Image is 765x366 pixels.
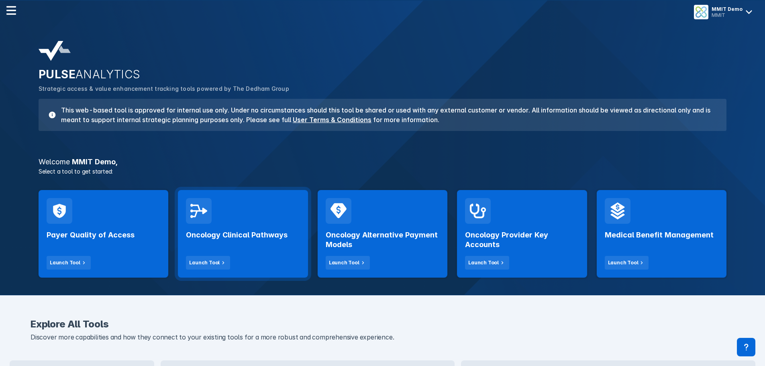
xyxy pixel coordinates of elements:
[696,6,707,18] img: menu button
[178,190,308,278] a: Oncology Clinical PathwaysLaunch Tool
[326,230,439,249] h2: Oncology Alternative Payment Models
[608,259,639,266] div: Launch Tool
[39,67,726,81] h2: PULSE
[712,6,743,12] div: MMIT Demo
[712,12,743,18] div: MMIT
[329,259,359,266] div: Launch Tool
[56,105,717,125] h3: This web-based tool is approved for internal use only. Under no circumstances should this tool be...
[326,256,370,270] button: Launch Tool
[39,41,71,61] img: pulse-analytics-logo
[75,67,141,81] span: ANALYTICS
[39,157,70,166] span: Welcome
[47,256,91,270] button: Launch Tool
[31,332,734,343] p: Discover more capabilities and how they connect to your existing tools for a more robust and comp...
[39,190,168,278] a: Payer Quality of AccessLaunch Tool
[186,256,230,270] button: Launch Tool
[31,319,734,329] h2: Explore All Tools
[34,167,731,176] p: Select a tool to get started:
[465,230,579,249] h2: Oncology Provider Key Accounts
[189,259,220,266] div: Launch Tool
[605,256,649,270] button: Launch Tool
[737,338,755,356] div: Contact Support
[47,230,135,240] h2: Payer Quality of Access
[186,230,288,240] h2: Oncology Clinical Pathways
[605,230,714,240] h2: Medical Benefit Management
[39,84,726,93] p: Strategic access & value enhancement tracking tools powered by The Dedham Group
[293,116,371,124] a: User Terms & Conditions
[50,259,80,266] div: Launch Tool
[468,259,499,266] div: Launch Tool
[465,256,509,270] button: Launch Tool
[457,190,587,278] a: Oncology Provider Key AccountsLaunch Tool
[34,158,731,166] h3: MMIT Demo ,
[318,190,447,278] a: Oncology Alternative Payment ModelsLaunch Tool
[597,190,726,278] a: Medical Benefit ManagementLaunch Tool
[6,6,16,15] img: menu--horizontal.svg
